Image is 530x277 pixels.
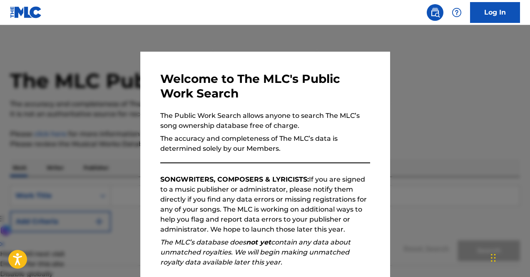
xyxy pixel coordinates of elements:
a: Public Search [427,4,443,21]
p: The accuracy and completeness of The MLC’s data is determined solely by our Members. [160,134,370,154]
img: search [430,7,440,17]
h3: Welcome to The MLC's Public Work Search [160,72,370,101]
iframe: Chat Widget [488,237,530,277]
img: MLC Logo [10,6,42,18]
div: Drag [491,245,496,270]
strong: not yet [246,238,271,246]
img: help [452,7,462,17]
em: The MLC’s database does contain any data about unmatched royalties. We will begin making unmatche... [160,238,351,266]
p: The Public Work Search allows anyone to search The MLC’s song ownership database free of charge. [160,111,370,131]
p: If you are signed to a music publisher or administrator, please notify them directly if you find ... [160,175,370,235]
a: Log In [470,2,520,23]
div: Help [448,4,465,21]
strong: SONGWRITERS, COMPOSERS & LYRICISTS: [160,175,309,183]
